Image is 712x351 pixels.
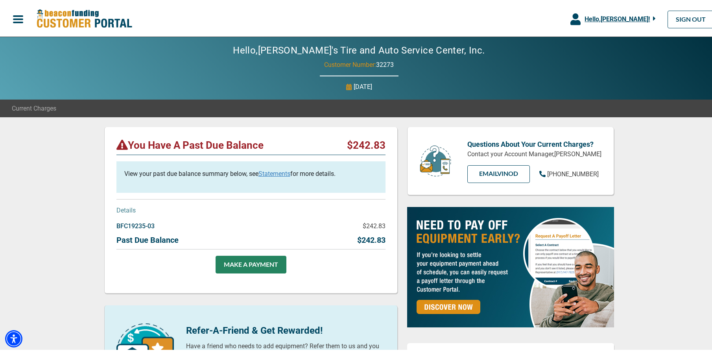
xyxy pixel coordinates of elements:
[347,137,386,150] p: $242.83
[467,148,602,157] p: Contact your Account Manager, [PERSON_NAME]
[467,137,602,148] p: Questions About Your Current Charges?
[116,233,179,244] p: Past Due Balance
[539,168,599,177] a: [PHONE_NUMBER]
[376,59,394,67] span: 32273
[357,233,386,244] p: $242.83
[116,204,386,214] p: Details
[407,205,614,326] img: payoff-ad-px.jpg
[216,254,286,272] a: MAKE A PAYMENT
[5,329,22,346] div: Accessibility Menu
[36,7,132,28] img: Beacon Funding Customer Portal Logo
[418,143,453,176] img: customer-service.png
[467,164,530,181] a: EMAILVinod
[116,137,264,150] p: You Have A Past Due Balance
[324,59,376,67] span: Customer Number:
[124,168,378,177] p: View your past due balance summary below, see for more details.
[12,102,56,112] span: Current Charges
[258,168,290,176] a: Statements
[585,14,650,21] span: Hello, [PERSON_NAME] !
[354,81,372,90] p: [DATE]
[186,322,386,336] p: Refer-A-Friend & Get Rewarded!
[209,43,508,55] h2: Hello, [PERSON_NAME]'s Tire and Auto Service Center, Inc.
[116,220,155,229] p: BFC19235-03
[363,220,386,229] p: $242.83
[547,169,599,176] span: [PHONE_NUMBER]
